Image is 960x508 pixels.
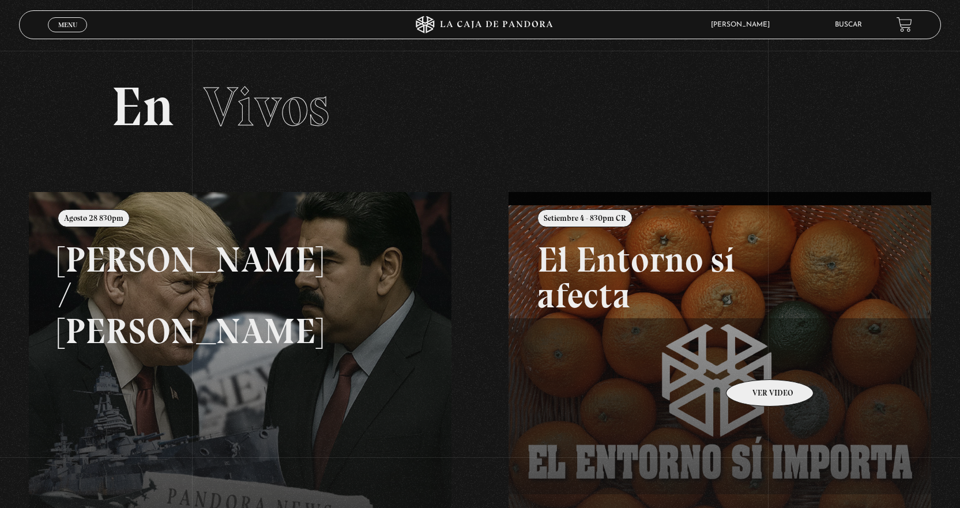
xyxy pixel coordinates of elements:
[54,31,81,39] span: Cerrar
[897,17,912,32] a: View your shopping cart
[58,21,77,28] span: Menu
[111,80,849,134] h2: En
[705,21,781,28] span: [PERSON_NAME]
[204,74,329,140] span: Vivos
[835,21,862,28] a: Buscar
